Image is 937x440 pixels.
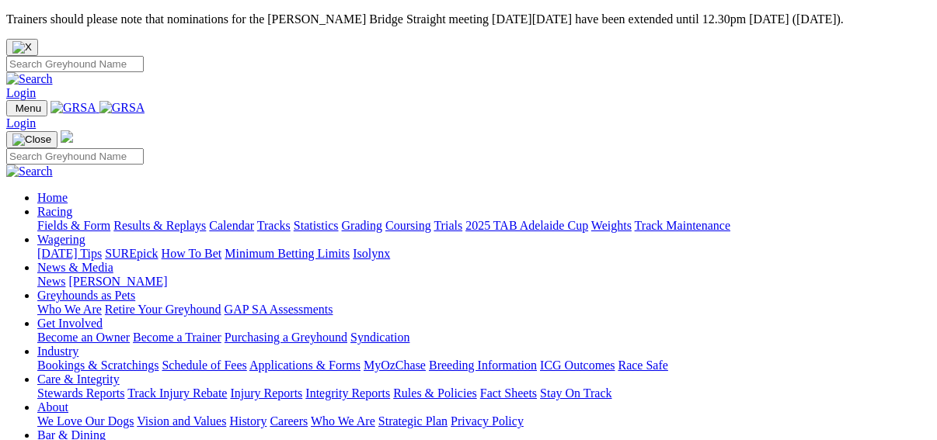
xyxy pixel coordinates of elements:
div: Get Involved [37,331,931,345]
a: Get Involved [37,317,103,330]
a: Racing [37,205,72,218]
a: Purchasing a Greyhound [225,331,347,344]
a: Minimum Betting Limits [225,247,350,260]
a: [DATE] Tips [37,247,102,260]
a: News & Media [37,261,113,274]
div: About [37,414,931,428]
a: 2025 TAB Adelaide Cup [465,219,588,232]
a: Coursing [385,219,431,232]
img: Search [6,165,53,178]
p: Trainers should please note that nominations for the [PERSON_NAME] Bridge Straight meeting [DATE]... [6,12,931,26]
a: Race Safe [618,359,667,372]
img: GRSA [99,101,145,115]
a: Track Maintenance [635,219,730,232]
img: X [12,41,32,54]
button: Toggle navigation [6,100,47,116]
a: Stay On Track [540,386,611,400]
a: Who We Are [37,303,102,316]
a: Become an Owner [37,331,130,344]
a: Rules & Policies [393,386,477,400]
input: Search [6,56,144,72]
input: Search [6,148,144,165]
a: Grading [342,219,382,232]
a: News [37,275,65,288]
div: Racing [37,219,931,233]
a: Statistics [294,219,339,232]
a: Become a Trainer [133,331,221,344]
div: Industry [37,359,931,372]
a: Track Injury Rebate [127,386,227,400]
a: MyOzChase [364,359,426,372]
a: Vision and Values [137,414,226,428]
a: Industry [37,345,78,358]
div: Greyhounds as Pets [37,303,931,317]
a: Syndication [350,331,409,344]
a: Strategic Plan [378,414,448,428]
a: Calendar [209,219,254,232]
a: Retire Your Greyhound [105,303,221,316]
a: Tracks [257,219,291,232]
a: Login [6,116,36,130]
button: Toggle navigation [6,131,57,148]
a: Trials [434,219,462,232]
a: ICG Outcomes [540,359,615,372]
a: Greyhounds as Pets [37,289,135,302]
a: Stewards Reports [37,386,124,400]
a: Injury Reports [230,386,302,400]
a: Wagering [37,233,85,246]
a: Results & Replays [113,219,206,232]
a: Bookings & Scratchings [37,359,158,372]
a: Privacy Policy [451,414,524,428]
a: Home [37,191,68,204]
a: How To Bet [162,247,222,260]
a: GAP SA Assessments [225,303,333,316]
div: Wagering [37,247,931,261]
a: Applications & Forms [249,359,361,372]
a: Breeding Information [429,359,537,372]
img: GRSA [51,101,96,115]
div: News & Media [37,275,931,289]
a: History [229,414,266,428]
a: Careers [270,414,308,428]
img: Search [6,72,53,86]
a: Who We Are [311,414,375,428]
a: We Love Our Dogs [37,414,134,428]
button: Close [6,39,38,56]
a: Isolynx [353,247,390,260]
a: Care & Integrity [37,372,120,386]
div: Care & Integrity [37,386,931,400]
span: Menu [16,102,41,114]
a: Weights [591,219,632,232]
a: Login [6,86,36,99]
a: SUREpick [105,247,158,260]
a: Integrity Reports [305,386,390,400]
a: Fields & Form [37,219,110,232]
img: Close [12,133,51,146]
a: Schedule of Fees [162,359,246,372]
a: Fact Sheets [480,386,537,400]
img: logo-grsa-white.png [61,130,73,143]
a: About [37,400,68,414]
a: [PERSON_NAME] [68,275,167,288]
